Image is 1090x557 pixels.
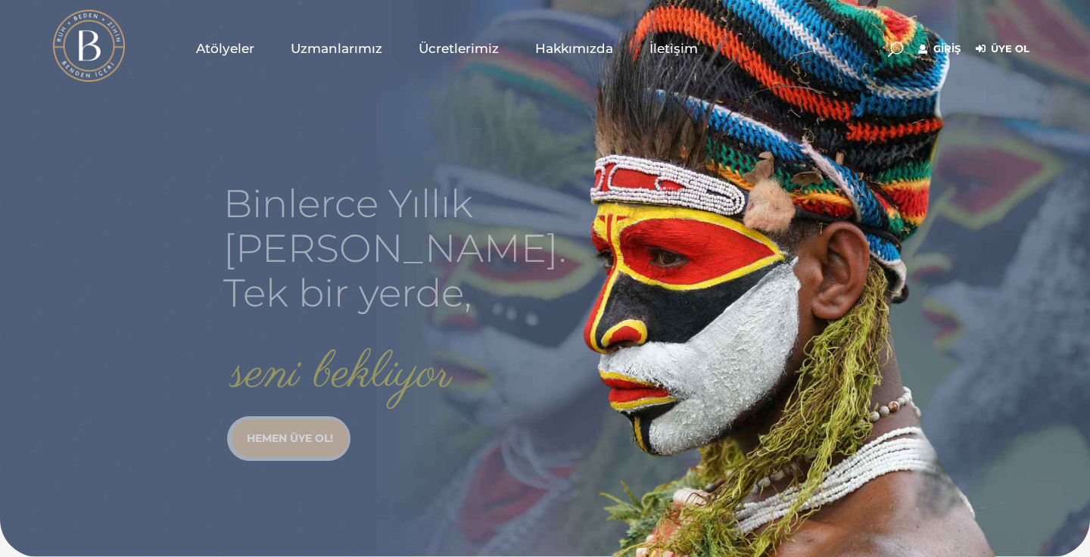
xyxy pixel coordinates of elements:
a: Üye Ol [976,40,1029,58]
a: Giriş [918,40,961,58]
span: Hakkımızda [535,40,613,58]
span: İletişim [649,40,698,58]
a: HEMEN ÜYE OL! [232,419,348,457]
rs-layer: Binlerce Yıllık [PERSON_NAME]. Tek bir yerde, [223,182,566,316]
span: Uzmanlarımız [291,40,382,58]
a: Ücretlerimiz [400,11,517,86]
img: light logo [53,10,125,82]
a: Hakkımızda [517,11,631,86]
span: Ücretlerimiz [419,40,499,58]
a: İletişim [631,11,716,86]
a: Atölyeler [178,11,272,86]
span: Atölyeler [196,40,254,58]
a: Uzmanlarımız [272,11,400,86]
rs-layer: seni bekliyor [232,346,452,403]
